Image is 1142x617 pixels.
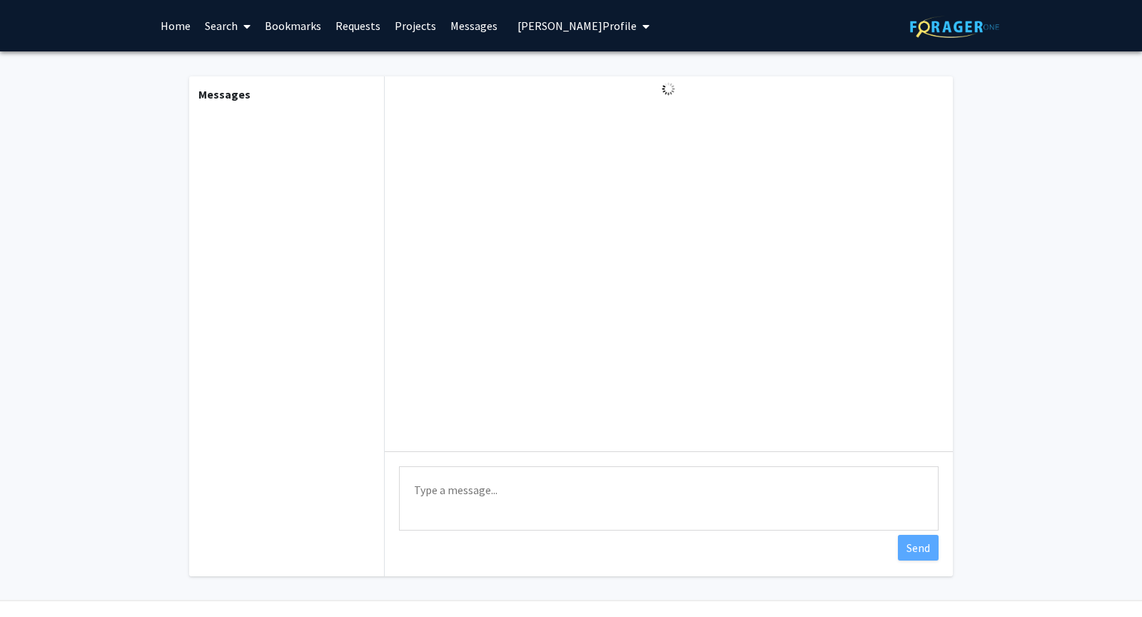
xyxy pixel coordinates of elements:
[898,535,939,561] button: Send
[517,19,637,33] span: [PERSON_NAME] Profile
[388,1,443,51] a: Projects
[198,87,251,101] b: Messages
[258,1,328,51] a: Bookmarks
[153,1,198,51] a: Home
[910,16,999,38] img: ForagerOne Logo
[443,1,505,51] a: Messages
[198,1,258,51] a: Search
[399,466,939,531] textarea: Message
[328,1,388,51] a: Requests
[656,76,681,101] img: Loading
